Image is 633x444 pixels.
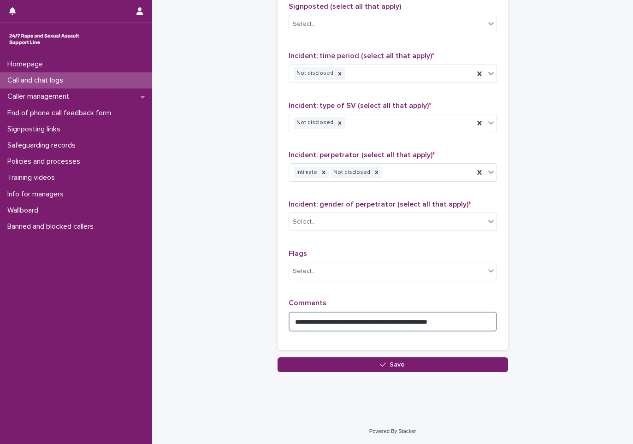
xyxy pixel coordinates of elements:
[294,117,335,129] div: Not disclosed
[4,92,77,101] p: Caller management
[4,141,83,150] p: Safeguarding records
[7,30,81,48] img: rhQMoQhaT3yELyF149Cw
[4,60,50,69] p: Homepage
[331,166,372,179] div: Not disclosed
[289,102,431,109] span: Incident: type of SV (select all that apply)
[4,125,68,134] p: Signposting links
[4,157,88,166] p: Policies and processes
[294,166,319,179] div: Intimate
[369,428,416,434] a: Powered By Stacker
[289,201,471,208] span: Incident: gender of perpetrator (select all that apply)
[4,190,71,199] p: Info for managers
[278,357,508,372] button: Save
[4,206,46,215] p: Wallboard
[293,266,316,276] div: Select...
[4,109,118,118] p: End of phone call feedback form
[289,52,434,59] span: Incident: time period (select all that apply)
[4,222,101,231] p: Banned and blocked callers
[294,67,335,80] div: Not disclosed
[289,299,326,307] span: Comments
[293,217,316,227] div: Select...
[293,19,316,29] div: Select...
[289,3,401,10] span: Signposted (select all that apply)
[390,361,405,368] span: Save
[4,173,62,182] p: Training videos
[289,250,307,257] span: Flags
[289,151,435,159] span: Incident: perpetrator (select all that apply)
[4,76,71,85] p: Call and chat logs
